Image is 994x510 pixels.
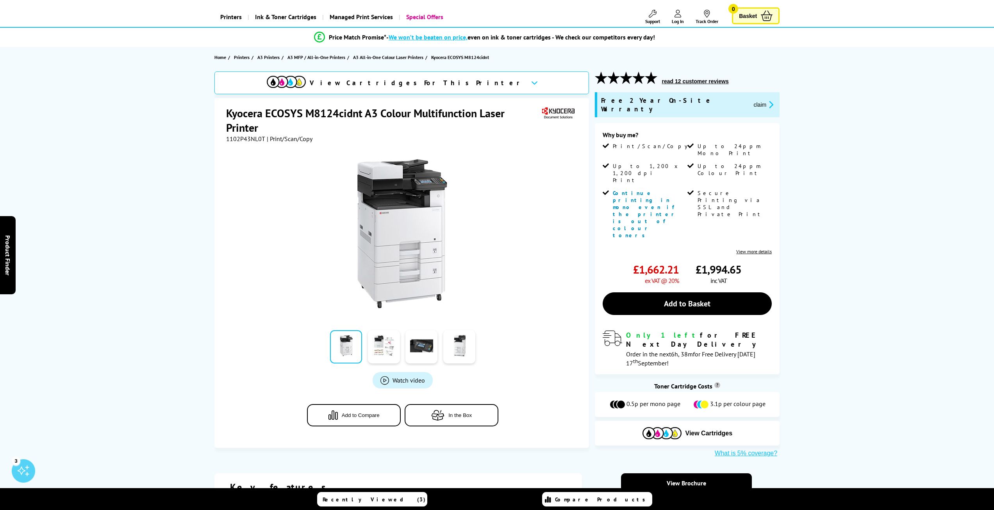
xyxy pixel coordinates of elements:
[633,262,679,277] span: £1,662.21
[4,235,12,275] span: Product Finder
[342,412,380,418] span: Add to Compare
[728,4,738,14] span: 0
[633,358,638,365] sup: th
[307,404,401,426] button: Add to Compare
[448,412,472,418] span: In the Box
[317,492,427,506] a: Recently Viewed (3)
[642,427,682,439] img: Cartridges
[672,18,684,24] span: Log In
[626,400,680,409] span: 0.5p per mono page
[431,53,489,61] span: Kyocera ECOSYS M8124cidnt
[739,11,757,21] span: Basket
[373,372,433,388] a: Product_All_Videos
[226,135,265,143] span: 1102P43NL0T
[323,496,426,503] span: Recently Viewed (3)
[389,33,468,41] span: We won’t be beaten on price,
[732,7,780,24] a: Basket 0
[393,376,425,384] span: Watch video
[234,53,252,61] a: Printers
[685,430,733,437] span: View Cartridges
[287,53,347,61] a: A3 MFP / All-in-One Printers
[12,456,20,465] div: 3
[255,7,316,27] span: Ink & Toner Cartridges
[540,106,576,120] img: Kyocera
[601,96,747,113] span: Free 2 Year On-Site Warranty
[626,350,755,367] span: Order in the next for Free Delivery [DATE] 17 September!
[626,331,772,349] div: for FREE Next Day Delivery
[405,404,498,426] button: In the Box
[710,400,766,409] span: 3.1p per colour page
[353,53,423,61] span: A3 All-in-One Colour Laser Printers
[431,53,491,61] a: Kyocera ECOSYS M8124cidnt
[267,135,312,143] span: | Print/Scan/Copy
[626,331,700,340] span: Only 1 left
[698,190,770,218] span: Secure Printing via SSL and Private Print
[672,10,684,24] a: Log In
[671,350,693,358] span: 6h, 38m
[214,53,228,61] a: Home
[267,76,306,88] img: cmyk-icon.svg
[696,10,718,24] a: Track Order
[645,277,679,285] span: ex VAT @ 20%
[751,100,776,109] button: promo-description
[696,262,741,277] span: £1,994.65
[353,53,425,61] a: A3 All-in-One Colour Laser Printers
[603,292,772,315] a: Add to Basket
[257,53,280,61] span: A3 Printers
[189,30,781,44] li: modal_Promise
[226,106,541,135] h1: Kyocera ECOSYS M8124cidnt A3 Colour Multifunction Laser Printer
[645,18,660,24] span: Support
[613,190,678,239] span: Continue printing in mono even if the printer is out of colour toners
[230,481,566,493] div: Key features
[603,331,772,367] div: modal_delivery
[310,79,525,87] span: View Cartridges For This Printer
[542,492,652,506] a: Compare Products
[555,496,650,503] span: Compare Products
[603,131,772,143] div: Why buy me?
[214,7,248,27] a: Printers
[613,143,693,150] span: Print/Scan/Copy
[621,473,751,493] a: View Brochure
[645,10,660,24] a: Support
[736,249,772,254] a: View more details
[595,382,780,390] div: Toner Cartridge Costs
[322,7,399,27] a: Managed Print Services
[257,53,282,61] a: A3 Printers
[659,78,731,85] button: read 12 customer reviews
[712,449,780,457] button: What is 5% coverage?
[399,7,449,27] a: Special Offers
[214,53,226,61] span: Home
[613,163,685,184] span: Up to 1,200 x 1,200 dpi Print
[710,277,727,285] span: inc VAT
[714,382,720,388] sup: Cost per page
[698,143,770,157] span: Up to 24ppm Mono Print
[326,158,479,311] img: Kyocera ECOSYS M8124cidnt
[234,53,250,61] span: Printers
[287,53,345,61] span: A3 MFP / All-in-One Printers
[601,427,774,440] button: View Cartridges
[386,33,655,41] div: - even on ink & toner cartridges - We check our competitors every day!
[698,163,770,177] span: Up to 24ppm Colour Print
[329,33,386,41] span: Price Match Promise*
[248,7,322,27] a: Ink & Toner Cartridges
